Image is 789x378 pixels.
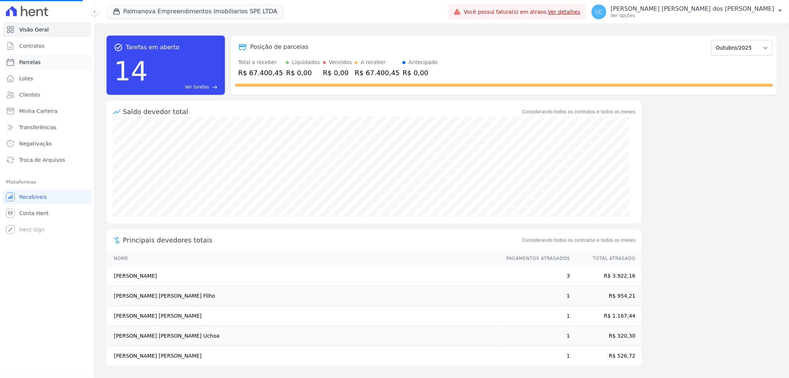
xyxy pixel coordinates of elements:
span: Parcelas [19,58,41,66]
div: Considerando todos os contratos e todos os meses [522,108,635,115]
th: Pagamentos Atrasados [499,251,570,266]
span: Principais devedores totais [123,235,521,245]
td: R$ 954,21 [570,286,641,306]
div: R$ 0,00 [323,68,352,78]
span: Recebíveis [19,193,47,201]
button: Palmanova Empreendimentos Imobiliarios SPE LTDA [107,4,284,19]
td: 1 [499,286,570,306]
span: Ver tarefas [185,84,209,90]
a: Ver detalhes [548,9,580,15]
a: Lotes [3,71,91,86]
div: R$ 67.400,45 [355,68,399,78]
td: R$ 320,30 [570,326,641,346]
span: Minha Carteira [19,107,57,115]
td: [PERSON_NAME] [PERSON_NAME] [107,346,499,366]
p: [PERSON_NAME] [PERSON_NAME] dos [PERSON_NAME] [611,5,774,13]
span: Contratos [19,42,44,50]
span: Você possui fatura(s) em atraso. [464,8,580,16]
td: [PERSON_NAME] [PERSON_NAME] [107,306,499,326]
span: Lotes [19,75,33,82]
p: Ver opções [611,13,774,19]
a: Negativação [3,136,91,151]
a: Conta Hent [3,206,91,221]
span: Troca de Arquivos [19,156,65,164]
span: east [212,84,218,90]
span: Visão Geral [19,26,49,33]
td: [PERSON_NAME] [PERSON_NAME] Uchoa [107,326,499,346]
span: task_alt [114,43,123,52]
a: Visão Geral [3,22,91,37]
div: R$ 67.400,45 [238,68,283,78]
div: Antecipado [408,58,438,66]
span: Considerando todos os contratos e todos os meses [522,237,635,244]
span: Conta Hent [19,210,48,217]
td: 3 [499,266,570,286]
span: Clientes [19,91,40,98]
a: Minha Carteira [3,104,91,118]
td: [PERSON_NAME] [PERSON_NAME] Filho [107,286,499,306]
span: Tarefas em aberto [126,43,179,52]
td: 1 [499,346,570,366]
span: Negativação [19,140,52,147]
button: LC [PERSON_NAME] [PERSON_NAME] dos [PERSON_NAME] Ver opções [586,1,789,22]
div: R$ 0,00 [286,68,320,78]
a: Troca de Arquivos [3,153,91,167]
div: 14 [114,52,148,90]
span: LC [596,9,602,14]
span: Transferências [19,124,57,131]
a: Recebíveis [3,190,91,204]
td: R$ 526,72 [570,346,641,366]
a: Ver tarefas east [151,84,218,90]
div: Liquidados [292,58,320,66]
div: Plataformas [6,178,88,187]
div: Posição de parcelas [250,43,308,51]
a: Clientes [3,87,91,102]
a: Parcelas [3,55,91,70]
td: R$ 1.167,44 [570,306,641,326]
a: Contratos [3,39,91,53]
td: 1 [499,306,570,326]
th: Nome [107,251,499,266]
a: Transferências [3,120,91,135]
div: Saldo devedor total [123,107,521,117]
div: Vencidos [329,58,352,66]
td: [PERSON_NAME] [107,266,499,286]
div: Total a receber [238,58,283,66]
th: Total Atrasado [570,251,641,266]
div: R$ 0,00 [402,68,438,78]
td: 1 [499,326,570,346]
div: A receber [361,58,386,66]
td: R$ 3.922,16 [570,266,641,286]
